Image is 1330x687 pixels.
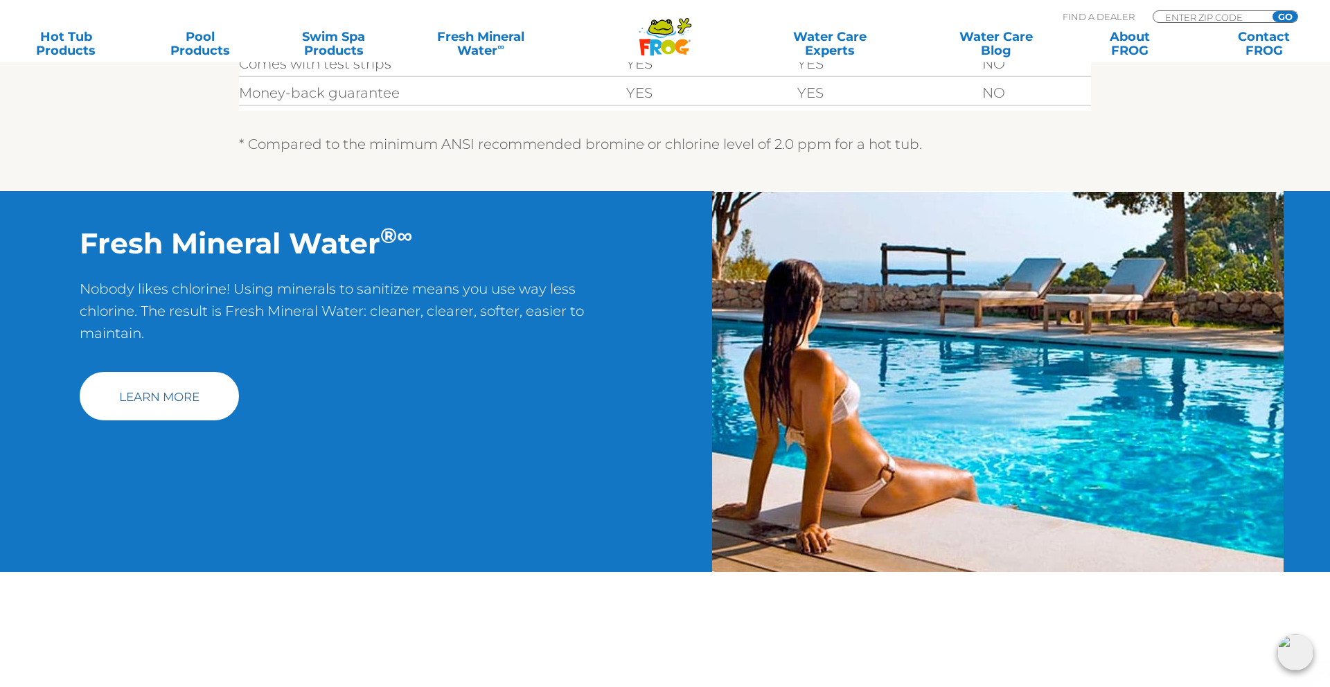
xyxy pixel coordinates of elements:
p: * Compared to the minimum ANSI recommended bromine or chlorine level of 2.0 ppm for a hot tub. [239,133,1091,155]
a: Water CareBlog [944,30,1048,57]
h2: Fresh Mineral Water [80,226,585,260]
sup: ∞ [397,222,412,249]
a: PoolProducts [148,30,251,57]
a: AboutFROG [1078,30,1182,57]
p: Nobody likes chlorine! Using minerals to sanitize means you use way less chlorine. The result is ... [80,278,585,358]
a: Swim SpaProducts [282,30,386,57]
td: NO [896,82,1091,104]
td: YES [553,53,725,75]
td: YES [725,53,896,75]
input: GO [1273,11,1297,22]
td: YES [725,82,896,104]
a: ContactFROG [1212,30,1316,57]
sup: ∞ [497,41,504,52]
a: Hot TubProducts [14,30,118,57]
a: Learn More [80,372,239,420]
img: openIcon [1277,634,1313,670]
td: Comes with test strips [239,53,553,75]
a: Fresh MineralWater∞ [416,30,546,57]
td: YES [553,82,725,104]
td: Money-back guarantee [239,82,553,104]
td: NO [896,53,1091,75]
p: Find A Dealer [1063,10,1135,23]
input: Zip Code Form [1164,11,1257,23]
a: Water CareExperts [745,30,914,57]
sup: ® [380,222,397,249]
img: img-truth-about-salt-fpo [712,191,1284,572]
